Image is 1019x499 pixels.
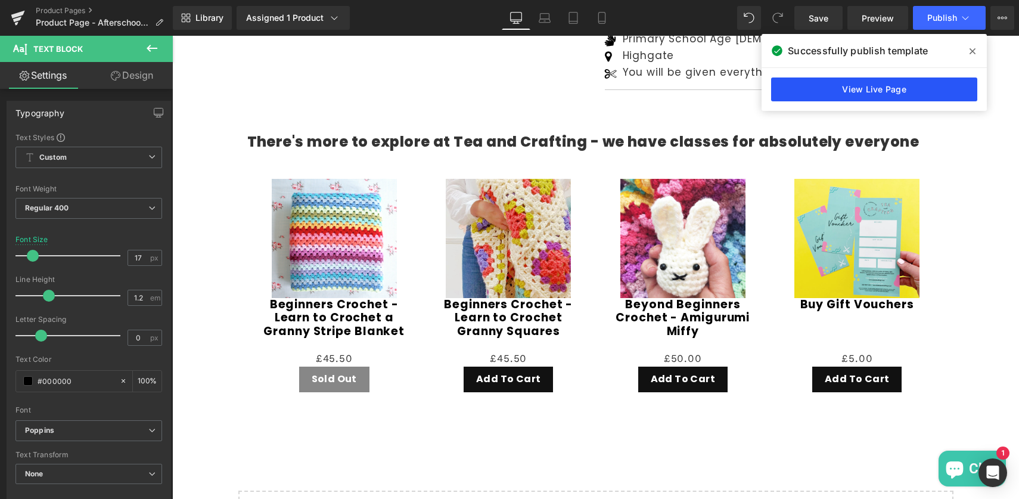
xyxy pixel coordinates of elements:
[15,275,162,284] div: Line Height
[25,469,44,478] b: None
[25,426,54,436] i: Poppins
[38,374,114,388] input: Color
[502,6,530,30] a: Desktop
[15,132,162,142] div: Text Styles
[133,371,161,392] div: %
[492,315,530,331] span: £50.00
[451,14,694,26] p: Highgate
[150,294,160,302] span: em
[588,6,616,30] a: Mobile
[559,6,588,30] a: Tablet
[15,185,162,193] div: Font Weight
[318,315,355,331] span: £45.50
[653,336,717,350] span: Add To Cart
[25,203,69,212] b: Regular 400
[75,96,772,116] h4: There's more to explore at Tea and Crafting - we have classes for absolutely everyone
[274,143,399,268] img: Beginners Crochet - Learn to Crochet Granny Squares
[150,334,160,342] span: px
[669,315,700,331] span: £5.00
[451,30,694,42] p: You will be given everything you need
[36,6,173,16] a: Product Pages
[927,13,957,23] span: Publish
[433,262,589,305] a: Beyond Beginners Crochet - Amigurumi Miffy
[763,415,837,454] inbox-online-store-chat: Shopify online store chat
[978,458,1007,487] div: Open Intercom Messenger
[304,336,368,350] span: Add To Cart
[628,262,742,305] a: Buy Gift Vouchers
[36,18,150,27] span: Product Page - Afterschool Sewing
[788,44,928,58] span: Successfully publish template
[39,153,67,163] b: Custom
[173,6,232,30] a: New Library
[139,336,185,350] span: Sold Out
[990,6,1014,30] button: More
[640,331,729,357] button: Add To Cart
[15,235,48,244] div: Font Size
[291,331,381,357] button: Add To Cart
[479,336,543,350] span: Add To Cart
[89,62,175,89] a: Design
[862,12,894,24] span: Preview
[622,143,747,268] img: Buy Gift Vouchers
[127,331,197,357] button: Sold Out
[913,6,986,30] button: Publish
[84,262,241,305] a: Beginners Crochet - Learn to Crochet a Granny Stripe Blanket
[737,6,761,30] button: Undo
[15,355,162,364] div: Text Color
[33,44,83,54] span: Text Block
[15,315,162,324] div: Letter Spacing
[466,331,555,357] button: Add To Cart
[809,12,828,24] span: Save
[246,12,340,24] div: Assigned 1 Product
[530,6,559,30] a: Laptop
[448,143,573,268] img: Beyond Beginners Crochet - Amigurumi Miffy
[15,406,162,414] div: Font
[144,315,181,331] span: £45.50
[847,6,908,30] a: Preview
[15,101,64,118] div: Typography
[15,451,162,459] div: Text Transform
[195,13,223,23] span: Library
[766,6,790,30] button: Redo
[771,78,977,101] a: View Live Page
[258,262,415,305] a: Beginners Crochet - Learn to Crochet Granny Squares
[100,143,225,268] img: Beginners Crochet - Learn to Crochet a Granny Stripe Blanket
[150,254,160,262] span: px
